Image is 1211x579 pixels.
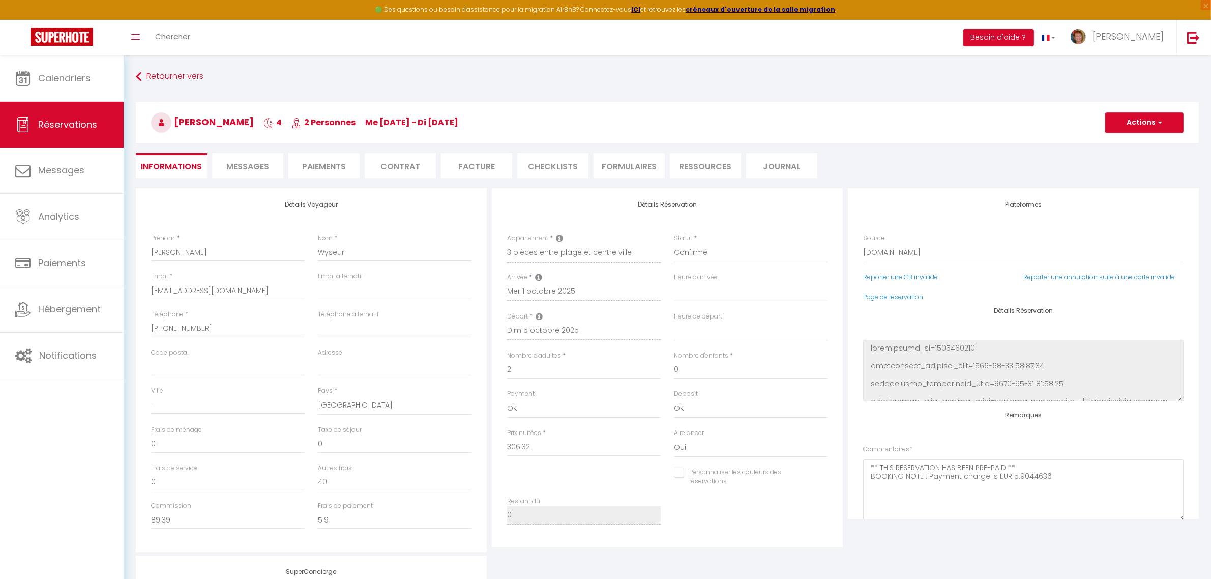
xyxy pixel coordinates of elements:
[147,20,198,55] a: Chercher
[151,201,471,208] h4: Détails Voyageur
[507,273,527,282] label: Arrivée
[507,389,535,399] label: Payment
[507,312,528,322] label: Départ
[746,153,817,178] li: Journal
[38,256,86,269] span: Paiements
[517,153,588,178] li: CHECKLISTS
[136,153,207,178] li: Informations
[318,272,363,281] label: Email alternatif
[136,68,1199,86] a: Retourner vers
[151,386,163,396] label: Ville
[151,272,168,281] label: Email
[38,210,79,223] span: Analytics
[151,115,254,128] span: [PERSON_NAME]
[507,351,561,361] label: Nombre d'adultes
[38,118,97,131] span: Réservations
[31,28,93,46] img: Super Booking
[291,117,356,128] span: 2 Personnes
[1063,20,1176,55] a: ... [PERSON_NAME]
[863,293,923,301] a: Page de réservation
[226,161,269,172] span: Messages
[674,273,718,282] label: Heure d'arrivée
[263,117,282,128] span: 4
[863,234,884,243] label: Source
[863,445,912,454] label: Commentaires
[963,29,1034,46] button: Besoin d'aide ?
[8,4,39,35] button: Ouvrir le widget de chat LiveChat
[594,153,665,178] li: FORMULAIRES
[441,153,512,178] li: Facture
[318,501,373,511] label: Frais de paiement
[155,31,190,42] span: Chercher
[318,464,352,473] label: Autres frais
[365,117,458,128] span: me [DATE] - di [DATE]
[151,464,197,473] label: Frais de service
[318,386,333,396] label: Pays
[686,5,835,14] a: créneaux d'ouverture de la salle migration
[151,568,471,575] h4: SuperConcierge
[318,234,333,243] label: Nom
[674,312,722,322] label: Heure de départ
[507,234,548,243] label: Appartement
[674,428,704,438] label: A relancer
[151,348,189,358] label: Code postal
[1092,30,1164,43] span: [PERSON_NAME]
[38,164,84,177] span: Messages
[507,497,540,506] label: Restant dû
[151,425,202,435] label: Frais de ménage
[863,273,938,281] a: Reporter une CB invalide
[1023,273,1175,281] a: Reporter une annulation suite à une carte invalide
[288,153,360,178] li: Paiements
[1105,112,1184,133] button: Actions
[1071,29,1086,44] img: ...
[863,201,1184,208] h4: Plateformes
[507,201,828,208] h4: Détails Réservation
[318,310,379,320] label: Téléphone alternatif
[151,310,184,320] label: Téléphone
[670,153,741,178] li: Ressources
[674,351,728,361] label: Nombre d'enfants
[151,234,175,243] label: Prénom
[318,348,342,358] label: Adresse
[674,234,692,243] label: Statut
[1187,31,1200,44] img: logout
[38,72,91,84] span: Calendriers
[863,412,1184,419] h4: Remarques
[631,5,640,14] a: ICI
[507,428,541,438] label: Prix nuitées
[365,153,436,178] li: Contrat
[863,307,1184,314] h4: Détails Réservation
[318,425,362,435] label: Taxe de séjour
[151,501,191,511] label: Commission
[39,349,97,362] span: Notifications
[38,303,101,315] span: Hébergement
[674,389,698,399] label: Deposit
